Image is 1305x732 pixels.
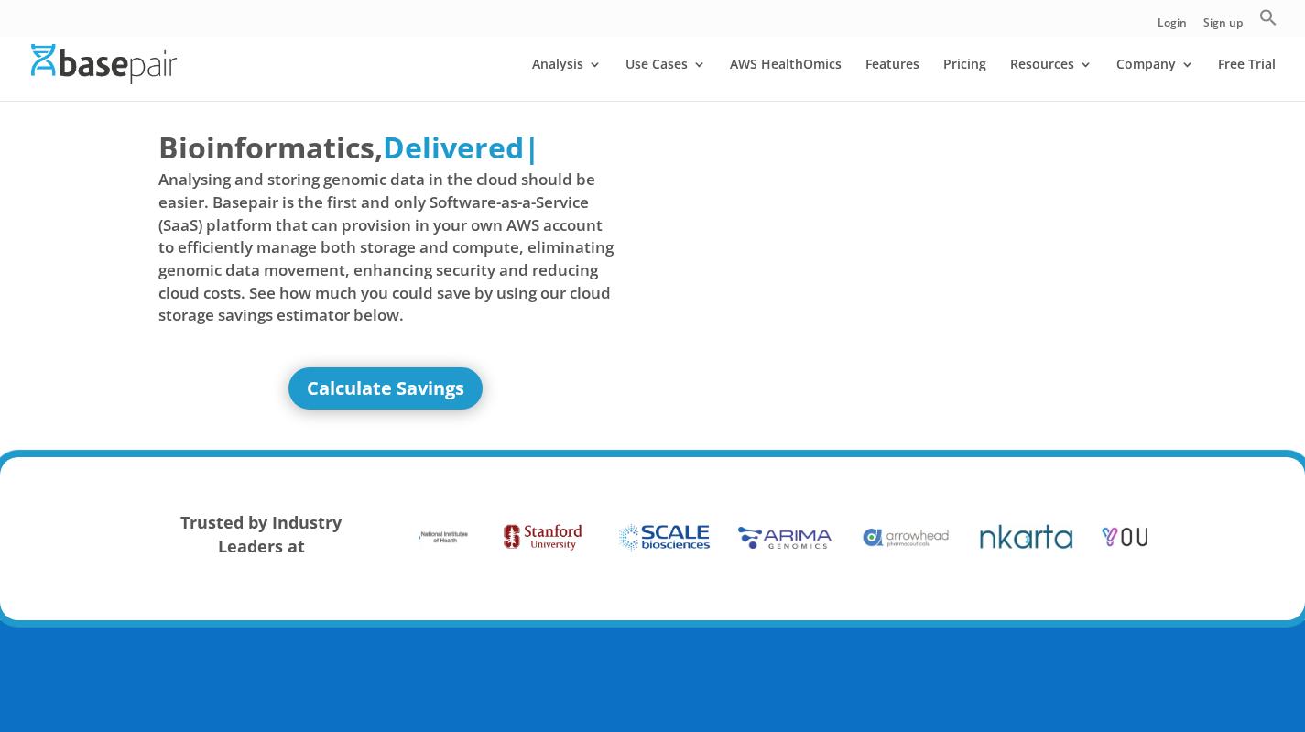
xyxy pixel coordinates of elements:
a: AWS HealthOmics [730,58,842,101]
a: Pricing [943,58,986,101]
span: | [524,127,540,167]
a: Resources [1010,58,1093,101]
a: Calculate Savings [288,367,483,410]
a: Use Cases [625,58,706,101]
span: Bioinformatics, [158,126,383,169]
strong: Trusted by Industry Leaders at [180,511,342,557]
a: Features [865,58,919,101]
a: Sign up [1203,17,1243,37]
span: Analysing and storing genomic data in the cloud should be easier. Basepair is the first and only ... [158,169,614,326]
a: Login [1158,17,1187,37]
a: Analysis [532,58,602,101]
iframe: Basepair - NGS Analysis Simplified [667,126,1123,383]
img: Basepair [31,44,177,83]
a: Search Icon Link [1259,8,1278,37]
svg: Search [1259,8,1278,27]
a: Company [1116,58,1194,101]
span: Delivered [383,127,524,167]
a: Free Trial [1218,58,1276,101]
